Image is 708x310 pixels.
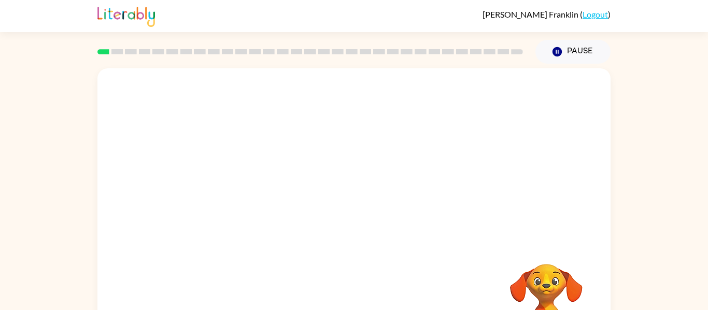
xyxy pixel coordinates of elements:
span: [PERSON_NAME] Franklin [483,9,580,19]
div: ( ) [483,9,611,19]
img: Literably [97,4,155,27]
button: Pause [535,40,611,64]
a: Logout [583,9,608,19]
